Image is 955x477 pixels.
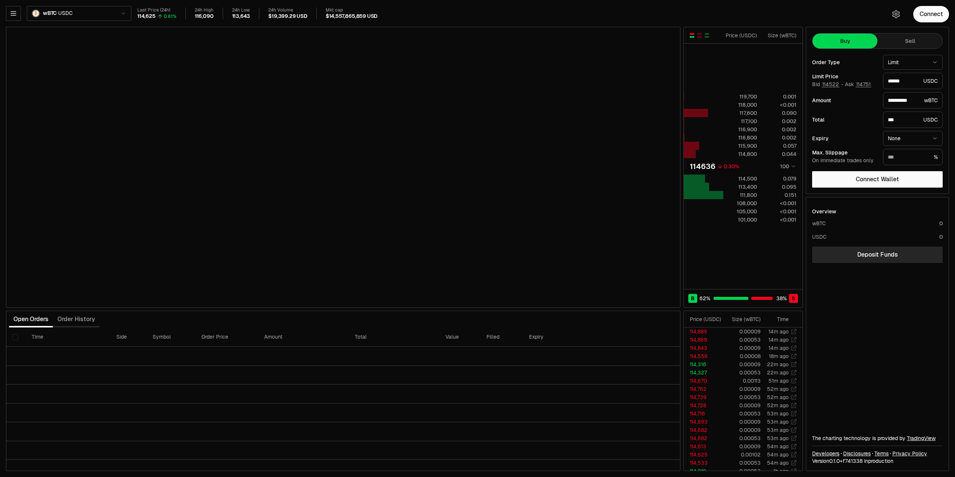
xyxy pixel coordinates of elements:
[812,98,877,103] div: Amount
[724,434,761,442] td: 0.00053
[724,385,761,393] td: 0.00009
[523,327,605,347] th: Expiry
[691,295,695,302] span: B
[768,328,789,335] time: 14m ago
[883,149,943,165] div: %
[724,191,757,199] div: 111,800
[763,117,796,125] div: 0.002
[195,13,214,20] div: 116,090
[684,393,724,401] td: 114,739
[724,216,757,223] div: 101,000
[690,161,716,172] div: 114636
[684,385,724,393] td: 114,762
[767,394,789,401] time: 52m ago
[883,55,943,70] button: Limit
[776,295,787,302] span: 38 %
[326,13,378,20] div: $14,557,865,859 USD
[763,175,796,182] div: 0.079
[684,368,724,377] td: 114,327
[913,6,949,22] button: Connect
[137,13,156,20] div: 114,625
[767,316,789,323] div: Time
[812,74,877,79] div: Limit Price
[696,32,702,38] button: Show Sell Orders Only
[724,117,757,125] div: 117,100
[939,220,943,227] div: 0
[689,32,695,38] button: Show Buy and Sell Orders
[195,7,214,13] div: 24h High
[724,142,757,150] div: 115,900
[724,126,757,133] div: 116,900
[724,409,761,418] td: 0.00053
[767,386,789,392] time: 52m ago
[724,109,757,117] div: 117,600
[724,467,761,475] td: 0.00053
[812,117,877,122] div: Total
[883,92,943,109] div: wBTC
[724,401,761,409] td: 0.00009
[812,457,943,465] div: Version 0.1.0 + in production
[684,360,724,368] td: 114,316
[32,10,40,17] img: wBTC Logo
[137,7,176,13] div: Last Price (24h)
[877,34,942,48] button: Sell
[763,126,796,133] div: 0.002
[763,191,796,199] div: 0.151
[684,377,724,385] td: 114,670
[349,327,439,347] th: Total
[164,13,176,19] div: 0.61%
[768,377,789,384] time: 51m ago
[821,81,840,87] button: 114522
[768,336,789,343] time: 14m ago
[684,451,724,459] td: 114,625
[773,468,789,474] time: 1h ago
[684,409,724,418] td: 114,716
[684,327,724,336] td: 114,889
[874,450,889,457] a: Terms
[684,344,724,352] td: 114,843
[767,459,789,466] time: 54m ago
[724,352,761,360] td: 0.00008
[699,295,710,302] span: 62 %
[767,418,789,425] time: 53m ago
[730,316,761,323] div: Size ( wBTC )
[9,312,53,327] button: Open Orders
[763,208,796,215] div: <0.001
[883,112,943,128] div: USDC
[258,327,349,347] th: Amount
[684,434,724,442] td: 114,682
[724,175,757,182] div: 114,500
[326,7,378,13] div: Mkt cap
[763,200,796,207] div: <0.001
[812,60,877,65] div: Order Type
[763,183,796,191] div: 0.095
[12,334,18,340] button: Select all
[769,353,789,360] time: 18m ago
[684,459,724,467] td: 114,533
[883,131,943,146] button: None
[763,32,796,39] div: Size ( wBTC )
[767,427,789,433] time: 53m ago
[684,401,724,409] td: 114,728
[147,327,195,347] th: Symbol
[26,327,110,347] th: Time
[53,312,100,327] button: Order History
[812,208,836,215] div: Overview
[684,352,724,360] td: 114,556
[195,327,258,347] th: Order Price
[724,451,761,459] td: 0.00102
[767,451,789,458] time: 54m ago
[767,435,789,442] time: 53m ago
[268,7,307,13] div: 24h Volume
[724,208,757,215] div: 105,000
[724,327,761,336] td: 0.00009
[6,27,680,307] iframe: Financial Chart
[767,443,789,450] time: 54m ago
[268,13,307,20] div: $19,399.29 USD
[812,247,943,263] a: Deposit Funds
[58,10,72,17] span: USDC
[724,393,761,401] td: 0.00053
[724,336,761,344] td: 0.00053
[704,32,710,38] button: Show Buy Orders Only
[812,233,827,241] div: USDC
